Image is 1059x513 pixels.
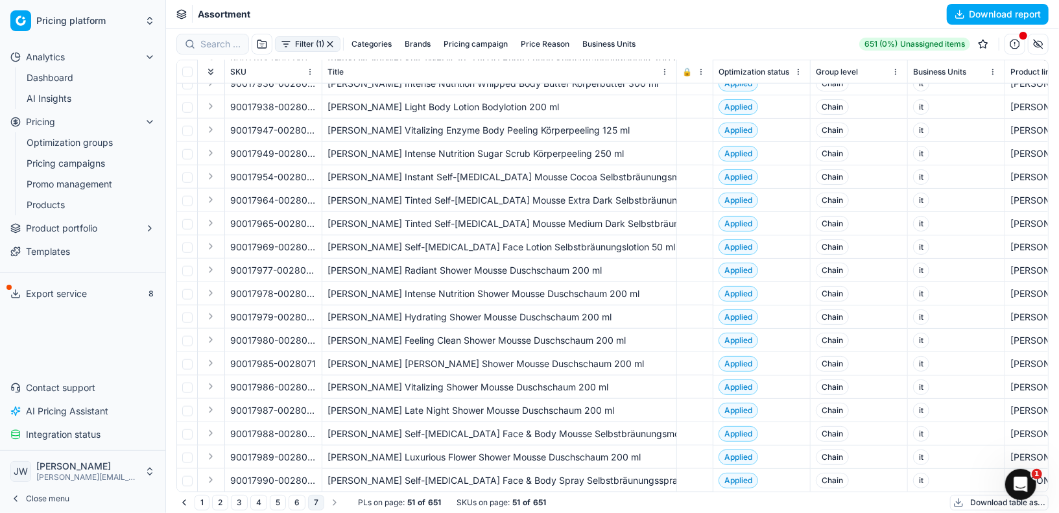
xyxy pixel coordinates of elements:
span: it [913,216,929,232]
span: Analytics [26,51,65,64]
span: 90017980-0028066 [230,334,316,347]
a: Promo management [21,175,145,193]
button: Expand [203,425,219,441]
span: Pricing platform [36,15,139,27]
button: Expand [203,332,219,348]
span: Chain [816,309,849,325]
button: Expand [203,472,219,488]
button: Expand [203,99,219,114]
button: Pricing platform [5,5,160,36]
span: Unassigned items [900,39,965,49]
span: 90017949-0028033 [230,147,316,160]
a: Pricing campaigns [21,154,145,173]
span: AI Pricing Assistant [26,405,108,418]
span: Chain [816,263,849,278]
button: Pricing campaign [438,36,513,52]
span: 90017964-0028045 [230,194,316,207]
span: it [913,379,929,395]
strong: of [523,497,530,508]
button: Export service [5,283,160,304]
span: Chain [816,169,849,185]
span: Close menu [26,494,69,504]
span: it [913,263,929,278]
div: [PERSON_NAME] Intense Nutrition Shower Mousse Duschschaum 200 ml [327,287,671,300]
span: Chain [816,449,849,465]
span: Applied [719,333,758,348]
div: [PERSON_NAME] Light Body Lotion Bodylotion 200 ml [327,101,671,113]
span: 90017986-0028072 [230,381,316,394]
button: 2 [212,495,228,510]
span: [PERSON_NAME][EMAIL_ADDRESS][DOMAIN_NAME] [36,472,139,483]
span: it [913,473,929,488]
a: Products [21,196,145,214]
strong: 651 [428,497,441,508]
div: [PERSON_NAME] Late Night Shower Mousse Duschschaum 200 ml [327,404,671,417]
span: it [913,426,929,442]
a: Templates [5,241,160,262]
button: 5 [270,495,286,510]
button: 6 [289,495,305,510]
button: Expand [203,169,219,184]
button: Go to next page [327,495,342,510]
span: 90017987-0028073 [230,404,316,417]
div: [PERSON_NAME] Tinted Self-[MEDICAL_DATA] Mousse Extra Dark Selbstbräunungsmousse 150 ml [327,194,671,207]
span: Chain [816,123,849,138]
span: Applied [719,123,758,138]
strong: 651 [533,497,546,508]
span: Applied [719,169,758,185]
button: Expand [203,122,219,137]
span: 🔒 [682,67,692,77]
span: Applied [719,309,758,325]
span: 90017978-0028064 [230,287,316,300]
button: Expand [203,402,219,418]
a: Dashboard [21,69,145,87]
span: Pricing [26,115,55,128]
button: Brands [399,36,436,52]
button: Expand all [203,64,219,80]
button: JW[PERSON_NAME][PERSON_NAME][EMAIL_ADDRESS][DOMAIN_NAME] [5,456,160,487]
button: Pricing [5,112,160,132]
span: Applied [719,99,758,115]
span: 90017989-0028075 [230,451,316,464]
span: Integration status [26,428,101,441]
span: 90017990-0028076 [230,474,316,487]
button: Download report [947,4,1049,25]
div: [PERSON_NAME] Feeling Clean Shower Mousse Duschschaum 200 ml [327,334,671,347]
span: 90017977-0028063 [230,264,316,277]
button: Business Units [577,36,641,52]
span: it [913,309,929,325]
span: 90017954-0028039 [230,171,316,184]
span: Chain [816,99,849,115]
span: Templates [26,245,70,258]
div: [PERSON_NAME] Instant Self-[MEDICAL_DATA] Mousse Cocoa Selbstbräunungsmousse 150 ml [327,171,671,184]
span: Title [327,67,344,77]
div: [PERSON_NAME] [PERSON_NAME] Shower Mousse Duschschaum 200 ml [327,357,671,370]
nav: pagination [176,495,342,510]
span: Contact support [26,381,95,394]
span: Optimization status [719,67,789,77]
span: Applied [719,239,758,255]
button: Close menu [5,490,160,508]
button: Expand [203,309,219,324]
span: Chain [816,286,849,302]
span: 1 [1032,469,1042,479]
span: 90017938-0028026 [230,101,316,113]
span: 90017985-0028071 [230,357,316,370]
span: Chain [816,193,849,208]
span: Applied [719,146,758,161]
span: [PERSON_NAME] [36,460,139,472]
button: Expand [203,145,219,161]
span: Chain [816,239,849,255]
span: Applied [719,263,758,278]
span: Export service [26,287,87,300]
span: Applied [719,403,758,418]
span: SKUs on page : [457,497,510,508]
div: [PERSON_NAME] Vitalizing Enzyme Body Peeling Körperpeeling 125 ml [327,124,671,137]
button: Download table as... [950,495,1049,510]
button: Expand [203,285,219,301]
div: [PERSON_NAME] Self-[MEDICAL_DATA] Face Lotion Selbstbräunungslotion 50 ml [327,241,671,254]
button: Expand [203,192,219,208]
span: Assortment [198,8,250,21]
a: AI Insights [21,89,145,108]
span: Chain [816,379,849,395]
